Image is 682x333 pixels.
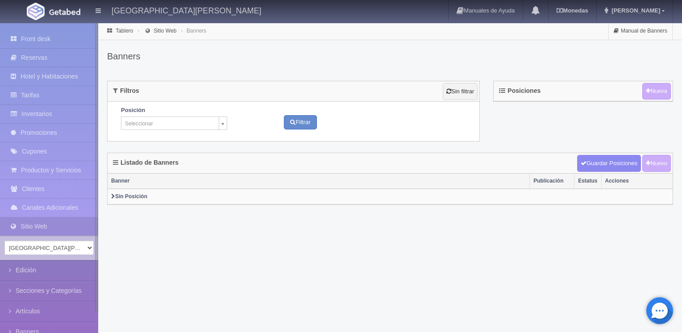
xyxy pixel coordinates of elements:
th: Publicación [530,174,574,189]
th: Sin Posición [108,189,673,204]
a: Nuevo [642,155,671,172]
h3: Banners [107,51,141,61]
b: Monedas [557,7,588,14]
button: Filtrar [284,115,316,130]
a: Seleccionar [121,117,227,130]
h4: Posiciones [499,87,541,94]
h4: Listado de Banners [113,159,179,166]
img: Getabed [49,8,80,15]
h4: Filtros [113,87,139,94]
th: Estatus [574,174,601,189]
th: Acciones [601,174,673,189]
a: Tablero [116,28,133,34]
a: Sin filtrar [443,83,478,100]
th: Banner [108,174,530,189]
span: [PERSON_NAME] [609,7,660,14]
a: Nueva [642,83,671,100]
a: Sitio Web [154,28,176,34]
a: Banners [187,28,207,34]
img: Getabed [27,3,45,20]
span: Seleccionar [125,117,215,130]
label: Posición [121,106,227,115]
a: Guardar Posiciones [577,155,641,172]
a: Manual de Banners [609,22,672,40]
h4: [GEOGRAPHIC_DATA][PERSON_NAME] [112,4,261,16]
